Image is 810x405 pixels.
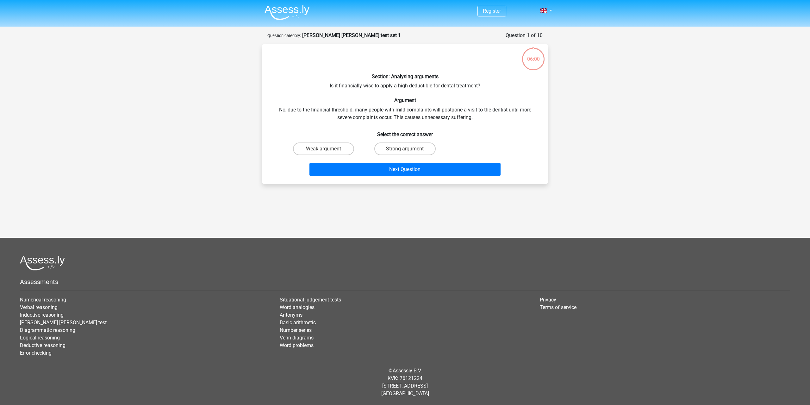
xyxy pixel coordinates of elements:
[309,163,501,176] button: Next Question
[15,362,795,402] div: © KVK: 76121224 [STREET_ADDRESS] [GEOGRAPHIC_DATA]
[272,97,538,103] h6: Argument
[280,297,341,303] a: Situational judgement tests
[265,5,309,20] img: Assessly
[280,304,315,310] a: Word analogies
[272,73,538,79] h6: Section: Analysing arguments
[280,312,302,318] a: Antonyms
[393,368,422,374] a: Assessly B.V.
[20,278,790,286] h5: Assessments
[483,8,501,14] a: Register
[20,327,75,333] a: Diagrammatic reasoning
[280,320,316,326] a: Basic arithmetic
[374,142,435,155] label: Strong argument
[267,33,301,38] small: Question category:
[265,49,545,179] div: Is it financially wise to apply a high deductible for dental treatment? No, due to the financial ...
[20,304,58,310] a: Verbal reasoning
[540,297,556,303] a: Privacy
[506,32,543,39] div: Question 1 of 10
[302,32,401,38] strong: [PERSON_NAME] [PERSON_NAME] test set 1
[272,126,538,137] h6: Select the correct answer
[280,342,314,348] a: Word problems
[20,312,64,318] a: Inductive reasoning
[280,327,312,333] a: Number series
[20,256,65,270] img: Assessly logo
[20,342,65,348] a: Deductive reasoning
[20,350,52,356] a: Error checking
[280,335,314,341] a: Venn diagrams
[293,142,354,155] label: Weak argument
[521,47,545,63] div: 06:00
[20,297,66,303] a: Numerical reasoning
[540,304,576,310] a: Terms of service
[20,320,107,326] a: [PERSON_NAME] [PERSON_NAME] test
[20,335,60,341] a: Logical reasoning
